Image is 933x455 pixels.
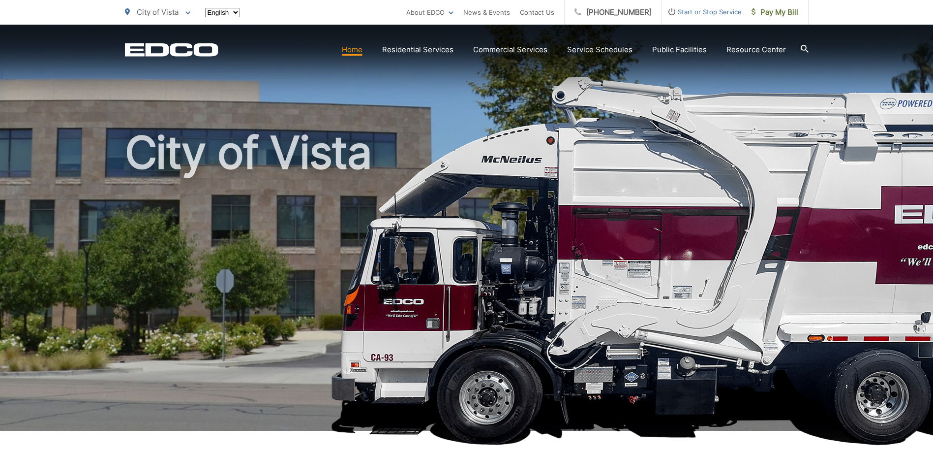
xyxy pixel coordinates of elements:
[652,44,707,56] a: Public Facilities
[382,44,453,56] a: Residential Services
[520,6,554,18] a: Contact Us
[463,6,510,18] a: News & Events
[342,44,362,56] a: Home
[406,6,453,18] a: About EDCO
[752,6,798,18] span: Pay My Bill
[125,128,809,440] h1: City of Vista
[137,7,179,17] span: City of Vista
[567,44,632,56] a: Service Schedules
[473,44,547,56] a: Commercial Services
[205,8,240,17] select: Select a language
[125,43,218,57] a: EDCD logo. Return to the homepage.
[726,44,786,56] a: Resource Center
